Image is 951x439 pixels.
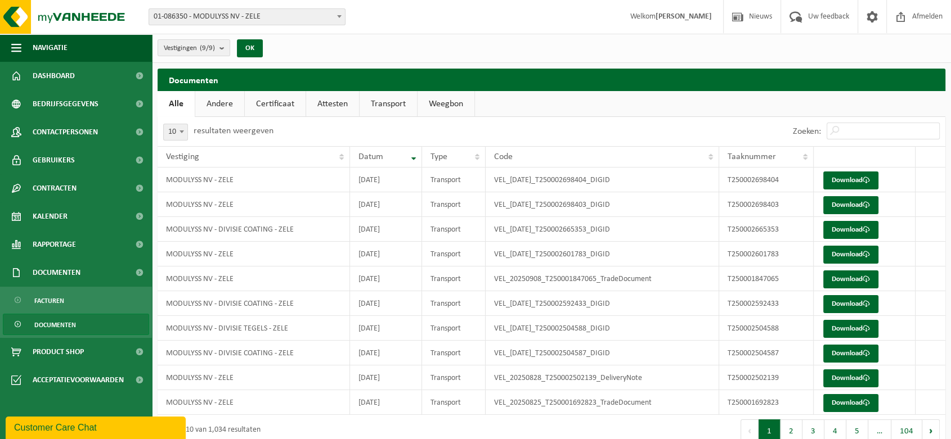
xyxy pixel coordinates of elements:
td: MODULYSS NV - DIVISIE TEGELS - ZELE [158,316,350,341]
a: Download [823,295,878,313]
span: Documenten [33,259,80,287]
td: [DATE] [350,341,422,365]
td: VEL_[DATE]_T250002504588_DIGID [486,316,719,341]
span: Acceptatievoorwaarden [33,366,124,394]
td: Transport [422,365,486,390]
span: Vestigingen [164,40,215,57]
td: Transport [422,390,486,415]
td: T250001692823 [719,390,814,415]
a: Facturen [3,289,149,311]
td: [DATE] [350,168,422,192]
button: OK [237,39,263,57]
td: MODULYSS NV - ZELE [158,168,350,192]
td: T250002504588 [719,316,814,341]
a: Download [823,270,878,288]
h2: Documenten [158,69,945,90]
td: VEL_20250908_T250001847065_TradeDocument [486,266,719,291]
span: Bedrijfsgegevens [33,90,98,118]
span: 10 [164,124,187,140]
a: Transport [360,91,417,117]
label: resultaten weergeven [194,126,273,135]
td: [DATE] [350,192,422,217]
count: (9/9) [200,44,215,52]
span: Type [430,152,447,161]
a: Alle [158,91,195,117]
span: Contracten [33,174,77,202]
td: MODULYSS NV - ZELE [158,266,350,291]
button: Vestigingen(9/9) [158,39,230,56]
td: MODULYSS NV - ZELE [158,390,350,415]
td: VEL_[DATE]_T250002592433_DIGID [486,291,719,316]
td: VEL_[DATE]_T250002698404_DIGID [486,168,719,192]
span: Dashboard [33,62,75,90]
td: VEL_20250828_T250002502139_DeliveryNote [486,365,719,390]
td: Transport [422,266,486,291]
td: Transport [422,217,486,242]
td: Transport [422,341,486,365]
td: VEL_[DATE]_T250002698403_DIGID [486,192,719,217]
td: Transport [422,168,486,192]
span: Taaknummer [728,152,776,161]
td: MODULYSS NV - DIVISIE COATING - ZELE [158,341,350,365]
a: Download [823,171,878,189]
a: Documenten [3,314,149,335]
td: [DATE] [350,242,422,266]
td: MODULYSS NV - DIVISIE COATING - ZELE [158,217,350,242]
td: Transport [422,242,486,266]
a: Download [823,246,878,264]
a: Download [823,320,878,338]
a: Weegbon [418,91,474,117]
a: Download [823,369,878,387]
td: [DATE] [350,217,422,242]
span: Facturen [34,290,64,311]
td: MODULYSS NV - DIVISIE COATING - ZELE [158,291,350,316]
td: MODULYSS NV - ZELE [158,242,350,266]
span: Rapportage [33,230,76,259]
td: T250001847065 [719,266,814,291]
td: [DATE] [350,365,422,390]
td: MODULYSS NV - ZELE [158,192,350,217]
td: [DATE] [350,291,422,316]
strong: [PERSON_NAME] [656,12,712,21]
td: MODULYSS NV - ZELE [158,365,350,390]
td: Transport [422,192,486,217]
span: Documenten [34,314,76,336]
td: VEL_[DATE]_T250002601783_DIGID [486,242,719,266]
td: T250002665353 [719,217,814,242]
a: Attesten [306,91,359,117]
span: 10 [163,124,188,141]
td: Transport [422,291,486,316]
span: Code [494,152,513,161]
span: Gebruikers [33,146,75,174]
td: VEL_[DATE]_T250002665353_DIGID [486,217,719,242]
td: VEL_20250825_T250001692823_TradeDocument [486,390,719,415]
a: Download [823,345,878,363]
iframe: chat widget [6,414,188,439]
span: Vestiging [166,152,199,161]
td: Transport [422,316,486,341]
a: Download [823,221,878,239]
span: 01-086350 - MODULYSS NV - ZELE [149,9,345,25]
span: Kalender [33,202,68,230]
td: T250002698404 [719,168,814,192]
a: Download [823,394,878,412]
a: Download [823,196,878,214]
td: VEL_[DATE]_T250002504587_DIGID [486,341,719,365]
a: Certificaat [245,91,306,117]
a: Andere [195,91,244,117]
span: Navigatie [33,34,68,62]
td: T250002698403 [719,192,814,217]
td: T250002502139 [719,365,814,390]
td: T250002592433 [719,291,814,316]
label: Zoeken: [793,127,821,136]
td: T250002504587 [719,341,814,365]
td: [DATE] [350,390,422,415]
td: [DATE] [350,266,422,291]
span: Datum [358,152,383,161]
span: Contactpersonen [33,118,98,146]
span: Product Shop [33,338,84,366]
span: 01-086350 - MODULYSS NV - ZELE [149,8,346,25]
td: T250002601783 [719,242,814,266]
td: [DATE] [350,316,422,341]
